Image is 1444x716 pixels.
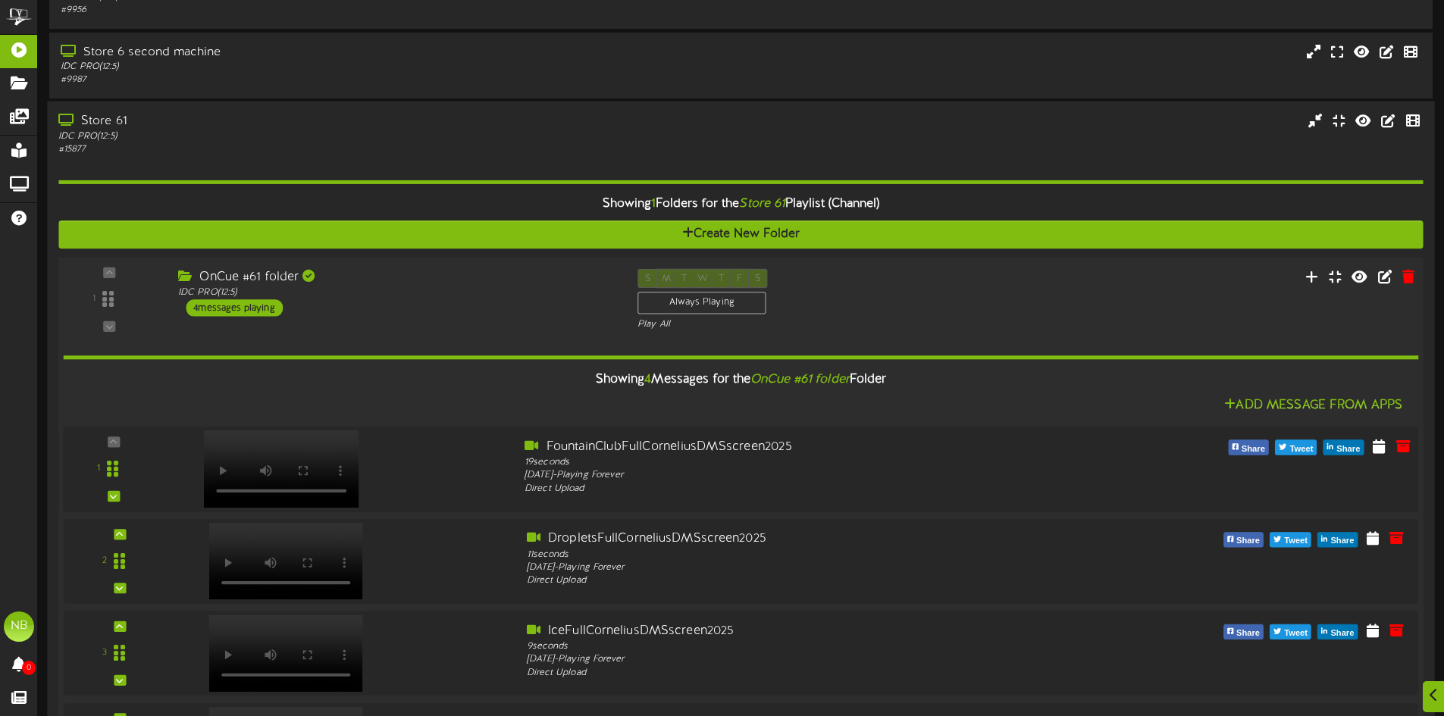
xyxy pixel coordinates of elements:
[1327,625,1357,642] span: Share
[1327,533,1357,549] span: Share
[527,653,1069,666] div: [DATE] - Playing Forever
[52,363,1430,396] div: Showing Messages for the Folder
[22,661,36,675] span: 0
[527,574,1069,587] div: Direct Upload
[178,286,615,299] div: IDC PRO ( 12:5 )
[1317,532,1358,547] button: Share
[651,197,656,211] span: 1
[527,639,1069,652] div: 9 seconds
[750,372,850,386] i: OnCue #61 folder
[61,73,614,86] div: # 9987
[527,666,1069,679] div: Direct Upload
[1281,625,1311,642] span: Tweet
[637,317,959,330] div: Play All
[58,220,1423,249] button: Create New Folder
[4,611,34,642] div: NB
[527,622,1069,639] div: IceFullCorneliusDMSscreen2025
[1275,439,1317,455] button: Tweet
[1223,532,1264,547] button: Share
[1270,532,1311,547] button: Tweet
[1317,624,1358,639] button: Share
[186,299,283,316] div: 4 messages playing
[61,4,614,17] div: # 9956
[644,372,651,386] span: 4
[178,268,615,286] div: OnCue #61 folder
[525,469,1072,483] div: [DATE] - Playing Forever
[637,292,766,314] div: Always Playing
[527,561,1069,574] div: [DATE] - Playing Forever
[1233,625,1263,642] span: Share
[1286,440,1316,457] span: Tweet
[1228,439,1269,455] button: Share
[1323,439,1364,455] button: Share
[1233,533,1263,549] span: Share
[1281,533,1311,549] span: Tweet
[1223,624,1264,639] button: Share
[61,61,614,73] div: IDC PRO ( 12:5 )
[1239,440,1268,457] span: Share
[61,44,614,61] div: Store 6 second machine
[527,530,1069,548] div: DropletsFullCorneliusDMSscreen2025
[58,130,614,142] div: IDC PRO ( 12:5 )
[58,142,614,155] div: # 15877
[58,112,614,130] div: Store 61
[527,548,1069,561] div: 11 seconds
[525,455,1072,469] div: 19 seconds
[739,197,785,211] i: Store 61
[47,188,1434,220] div: Showing Folders for the Playlist (Channel)
[1270,624,1311,639] button: Tweet
[525,482,1072,496] div: Direct Upload
[1220,396,1407,415] button: Add Message From Apps
[1333,440,1363,457] span: Share
[525,438,1072,455] div: FountainClubFullCorneliusDMSscreen2025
